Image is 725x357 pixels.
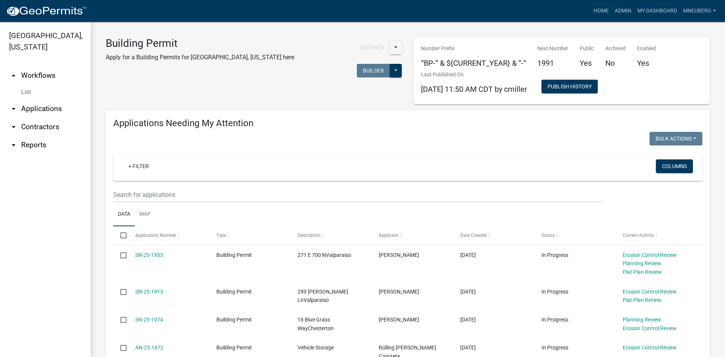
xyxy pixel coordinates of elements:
[135,252,163,258] a: SN-25-1953
[379,252,419,258] span: Tami Evans
[623,325,677,331] a: Erosion Control Review
[379,317,419,323] span: paul shinn
[460,252,476,258] span: 10/06/2025
[113,187,602,202] input: Search for applications
[591,4,612,18] a: Home
[298,289,348,303] span: 299 Holst LnValparaiso
[421,45,526,53] p: Number Prefix
[106,37,294,50] h3: Building Permit
[379,289,419,295] span: Tracy Thompson
[113,226,128,244] datatable-header-cell: Select
[421,85,527,94] span: [DATE] 11:50 AM CDT by cmiller
[135,317,163,323] a: SN-25-1974
[372,226,453,244] datatable-header-cell: Applicant
[298,317,334,331] span: 16 Blue Grass WayChesterton
[9,104,18,113] i: arrow_drop_down
[605,59,626,68] h5: No
[634,4,680,18] a: My Dashboard
[379,233,398,238] span: Applicant
[298,252,351,258] span: 271 E 700 NValparaiso
[680,4,719,18] a: MNeuberg
[421,59,526,68] h5: “BP-” & ${CURRENT_YEAR} & “-”
[541,289,568,295] span: In Progress
[357,64,390,77] button: Builder
[216,289,252,295] span: Building Permit
[623,289,677,295] a: Erosion Control Review
[637,59,656,68] h5: Yes
[135,202,155,227] a: Map
[541,84,598,90] wm-modal-confirm: Workflow Publish History
[541,80,598,93] button: Publish History
[128,226,209,244] datatable-header-cell: Application Number
[209,226,290,244] datatable-header-cell: Type
[615,226,697,244] datatable-header-cell: Current Activity
[216,233,226,238] span: Type
[216,317,252,323] span: Building Permit
[656,159,693,173] button: Columns
[623,233,654,238] span: Current Activity
[421,71,527,79] p: Last Published On
[106,53,294,62] p: Apply for a Building Permits for [GEOGRAPHIC_DATA], [US_STATE] here
[623,317,661,323] a: Planning Review
[216,252,252,258] span: Building Permit
[580,59,594,68] h5: Yes
[354,41,390,54] button: Settings
[649,132,702,145] button: Bulk Actions
[135,289,163,295] a: SN-25-1913
[460,345,476,351] span: 09/04/2025
[135,345,164,351] a: AN-25-1672
[460,289,476,295] span: 09/30/2025
[623,269,662,275] a: Plat Plan Review
[113,118,702,129] h4: Applications Needing My Attention
[541,317,568,323] span: In Progress
[580,45,594,53] p: Public
[9,71,18,80] i: arrow_drop_up
[122,159,155,173] a: + Filter
[216,345,252,351] span: Building Permit
[113,202,135,227] a: Data
[623,345,677,351] a: Erosion Control Review
[541,345,568,351] span: In Progress
[623,260,661,266] a: Planning Review
[298,233,321,238] span: Description
[541,233,555,238] span: Status
[460,233,487,238] span: Date Created
[541,252,568,258] span: In Progress
[623,252,677,258] a: Erosion Control Review
[537,45,568,53] p: Next Number
[537,59,568,68] h5: 1991
[9,122,18,131] i: arrow_drop_down
[453,226,534,244] datatable-header-cell: Date Created
[612,4,634,18] a: Admin
[637,45,656,53] p: Enabled
[605,45,626,53] p: Archived
[9,141,18,150] i: arrow_drop_down
[135,233,176,238] span: Application Number
[623,297,662,303] a: Plat Plan Review
[298,345,334,351] span: Vehicle Storage
[290,226,372,244] datatable-header-cell: Description
[460,317,476,323] span: 09/18/2025
[534,226,615,244] datatable-header-cell: Status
